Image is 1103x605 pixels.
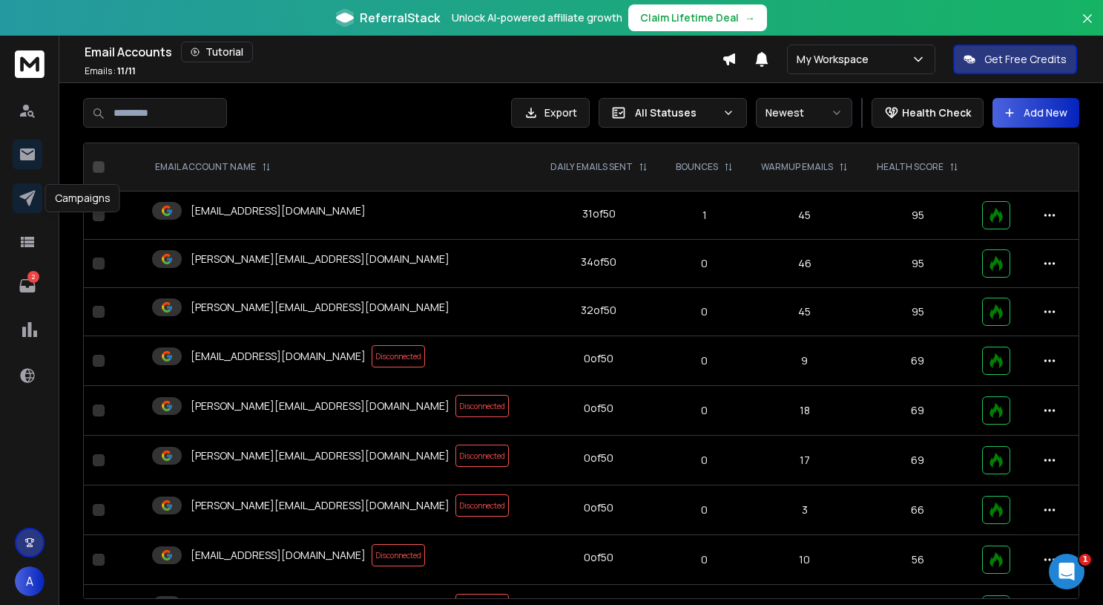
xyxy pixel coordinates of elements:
[1049,554,1084,589] iframe: Intercom live chat
[863,192,973,240] td: 95
[747,436,863,485] td: 17
[745,10,755,25] span: →
[455,445,509,467] span: Disconnected
[191,548,366,563] p: [EMAIL_ADDRESS][DOMAIN_NAME]
[581,303,616,318] div: 32 of 50
[992,98,1079,128] button: Add New
[582,206,616,221] div: 31 of 50
[191,203,366,218] p: [EMAIL_ADDRESS][DOMAIN_NAME]
[191,399,450,413] p: [PERSON_NAME][EMAIL_ADDRESS][DOMAIN_NAME]
[360,9,440,27] span: ReferralStack
[671,503,738,517] p: 0
[863,336,973,386] td: 69
[863,535,973,585] td: 56
[155,161,271,173] div: EMAIL ACCOUNT NAME
[85,65,136,77] p: Emails :
[45,184,120,212] div: Campaigns
[15,566,45,596] button: A
[191,448,450,463] p: [PERSON_NAME][EMAIL_ADDRESS][DOMAIN_NAME]
[872,98,984,128] button: Health Check
[191,349,366,364] p: [EMAIL_ADDRESS][DOMAIN_NAME]
[511,98,590,128] button: Export
[452,10,622,25] p: Unlock AI-powered affiliate growth
[863,485,973,535] td: 66
[747,288,863,336] td: 45
[85,42,722,62] div: Email Accounts
[191,300,450,315] p: [PERSON_NAME][EMAIL_ADDRESS][DOMAIN_NAME]
[671,403,738,418] p: 0
[671,304,738,319] p: 0
[1079,554,1091,566] span: 1
[877,161,944,173] p: HEALTH SCORE
[372,345,425,367] span: Disconnected
[1078,9,1097,45] button: Close banner
[671,453,738,468] p: 0
[584,401,613,416] div: 0 of 50
[756,98,852,128] button: Newest
[863,288,973,336] td: 95
[863,436,973,485] td: 69
[863,386,973,436] td: 69
[584,351,613,366] div: 0 of 50
[671,552,738,567] p: 0
[181,42,253,62] button: Tutorial
[953,45,1077,74] button: Get Free Credits
[747,192,863,240] td: 45
[676,161,718,173] p: BOUNCES
[671,256,738,271] p: 0
[455,395,509,417] span: Disconnected
[635,105,717,120] p: All Statuses
[628,4,767,31] button: Claim Lifetime Deal→
[584,451,613,465] div: 0 of 50
[984,52,1067,67] p: Get Free Credits
[747,240,863,288] td: 46
[581,255,616,269] div: 34 of 50
[372,544,425,566] span: Disconnected
[584,500,613,515] div: 0 of 50
[117,65,136,77] span: 11 / 11
[671,208,738,223] p: 1
[27,271,39,283] p: 2
[455,494,509,517] span: Disconnected
[550,161,633,173] p: DAILY EMAILS SENT
[191,252,450,266] p: [PERSON_NAME][EMAIL_ADDRESS][DOMAIN_NAME]
[13,271,42,301] a: 2
[863,240,973,288] td: 95
[671,353,738,368] p: 0
[797,52,875,67] p: My Workspace
[584,550,613,565] div: 0 of 50
[761,161,833,173] p: WARMUP EMAILS
[191,498,450,513] p: [PERSON_NAME][EMAIL_ADDRESS][DOMAIN_NAME]
[747,535,863,585] td: 10
[747,336,863,386] td: 9
[747,485,863,535] td: 3
[747,386,863,436] td: 18
[902,105,971,120] p: Health Check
